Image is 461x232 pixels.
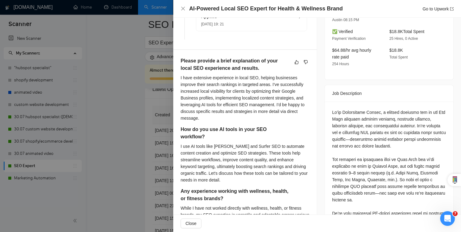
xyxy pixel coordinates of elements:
span: 25 Hires, 0 Active [389,36,418,41]
span: like [294,60,299,65]
span: Payment Verification [332,36,365,41]
button: Close [181,219,201,228]
span: ✅ Verified [332,29,353,34]
span: Total Spent [389,55,408,59]
span: $18.8K [389,48,403,53]
button: dislike [302,58,309,66]
a: Go to Upworkexport [422,6,454,11]
div: I have extensive experience in local SEO, helping businesses improve their search rankings in tar... [181,74,309,122]
button: Close [181,6,186,11]
span: dislike [304,60,308,65]
span: export [450,7,454,11]
h5: Please provide a brief explanation of your local SEO experience and results. [181,57,290,72]
span: 254 Hours [332,62,349,66]
span: close [181,6,186,11]
h5: Any experience working with wellness, health, or fitness brands? [181,188,290,202]
div: I use AI tools like [PERSON_NAME] and Surfer SEO to automate content creation and optimize SEO st... [181,143,309,183]
div: Job Description [332,85,446,102]
h4: AI-Powered Local SEO Expert for Health & Wellness Brand [189,5,343,13]
span: [DATE] 19: 21 [201,22,224,26]
button: like [293,58,300,66]
span: 7 [453,211,458,216]
h5: How do you use AI tools in your SEO workflow? [181,126,290,140]
span: Close [186,220,197,227]
span: $18.8K Total Spent [389,29,424,34]
iframe: Intercom live chat [440,211,455,226]
span: $64.88/hr avg hourly rate paid [332,48,371,59]
span: Austin 08:15 PM [332,18,359,22]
